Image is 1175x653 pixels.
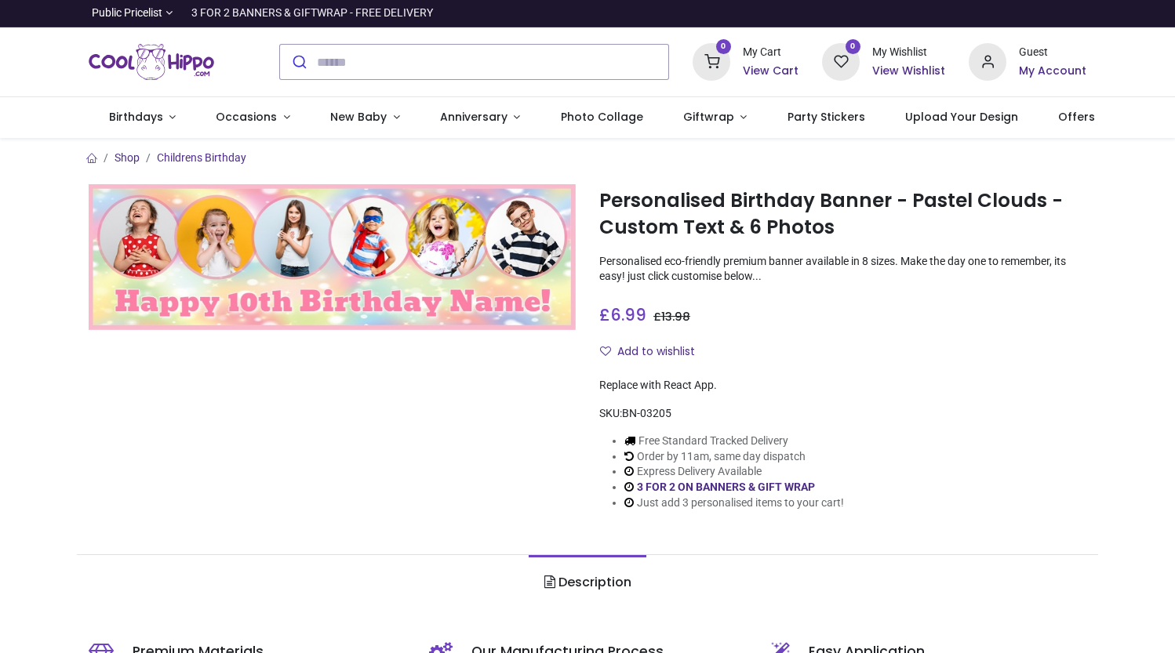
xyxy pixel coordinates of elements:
span: £ [653,309,690,325]
div: My Wishlist [872,45,945,60]
a: Childrens Birthday [157,151,246,164]
a: Logo of Cool Hippo [89,40,214,84]
span: 6.99 [610,303,646,326]
span: £ [599,303,646,326]
img: Personalised Birthday Banner - Pastel Clouds - Custom Text & 6 Photos [89,184,576,330]
button: Add to wishlistAdd to wishlist [599,339,708,365]
span: 13.98 [661,309,690,325]
i: Add to wishlist [600,346,611,357]
li: Free Standard Tracked Delivery [624,434,844,449]
li: Order by 11am, same day dispatch [624,449,844,465]
span: Party Stickers [788,109,865,125]
li: Just add 3 personalised items to your cart! [624,495,844,511]
img: Cool Hippo [89,40,214,84]
span: Giftwrap [683,109,734,125]
span: Anniversary [440,109,507,125]
span: Occasions [216,109,277,125]
a: 3 FOR 2 ON BANNERS & GIFT WRAP [637,481,815,493]
a: View Wishlist [872,63,945,79]
span: Upload Your Design [905,109,1018,125]
li: Express Delivery Available [624,464,844,480]
div: SKU: [599,406,1086,422]
h1: Personalised Birthday Banner - Pastel Clouds - Custom Text & 6 Photos [599,187,1086,241]
a: New Baby [311,97,420,138]
a: 0 [693,55,730,67]
a: View Cart [743,63,798,79]
div: Replace with React App. [599,378,1086,394]
a: Anniversary [420,97,540,138]
a: Shop [115,151,140,164]
span: Birthdays [109,109,163,125]
a: Birthdays [89,97,196,138]
span: BN-03205 [622,407,671,419]
sup: 0 [846,39,860,54]
a: My Account [1019,63,1086,79]
div: Guest [1019,45,1086,60]
a: Description [529,555,646,610]
p: Personalised eco-friendly premium banner available in 8 sizes. Make the day one to remember, its ... [599,254,1086,285]
sup: 0 [716,39,731,54]
a: Public Pricelist [89,5,173,21]
span: Offers [1058,109,1095,125]
div: My Cart [743,45,798,60]
a: Occasions [196,97,311,138]
span: Public Pricelist [92,5,162,21]
span: Photo Collage [561,109,643,125]
button: Submit [280,45,317,79]
a: Giftwrap [663,97,767,138]
a: 0 [822,55,860,67]
div: 3 FOR 2 BANNERS & GIFTWRAP - FREE DELIVERY [191,5,433,21]
span: New Baby [330,109,387,125]
iframe: Customer reviews powered by Trustpilot [757,5,1086,21]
